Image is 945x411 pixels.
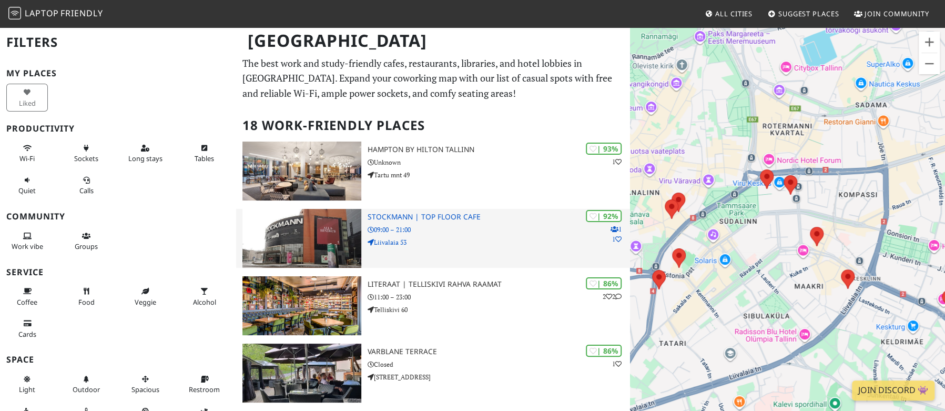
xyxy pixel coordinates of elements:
[368,372,630,382] p: [STREET_ADDRESS]
[125,139,166,167] button: Long stays
[764,4,844,23] a: Suggest Places
[8,7,21,19] img: LaptopFriendly
[368,157,630,167] p: Unknown
[195,154,214,163] span: Work-friendly tables
[586,143,622,155] div: | 93%
[125,370,166,398] button: Spacious
[17,297,37,307] span: Coffee
[236,344,630,403] a: Varblane Terrace | 86% 1 Varblane Terrace Closed [STREET_ADDRESS]
[612,359,622,369] p: 1
[79,186,94,195] span: Video/audio calls
[236,209,630,268] a: Stockmann | Top Floor Cafe | 92% 11 Stockmann | Top Floor Cafe 09:00 – 21:00 Liivalaia 53
[65,227,107,255] button: Groups
[184,370,225,398] button: Restroom
[125,283,166,310] button: Veggie
[242,109,624,142] h2: 18 Work-Friendly Places
[6,139,48,167] button: Wi-Fi
[611,224,622,244] p: 1 1
[6,267,230,277] h3: Service
[18,329,36,339] span: Credit cards
[368,225,630,235] p: 09:00 – 21:00
[242,56,624,101] p: The best work and study-friendly cafes, restaurants, libraries, and hotel lobbies in [GEOGRAPHIC_...
[368,237,630,247] p: Liivalaia 53
[6,315,48,343] button: Cards
[19,385,35,394] span: Natural light
[700,4,757,23] a: All Cities
[135,297,156,307] span: Veggie
[368,170,630,180] p: Tartu mnt 49
[919,53,940,74] button: Zoom out
[6,355,230,365] h3: Space
[73,385,100,394] span: Outdoor area
[368,292,630,302] p: 11:00 – 23:00
[850,4,933,23] a: Join Community
[131,385,159,394] span: Spacious
[715,9,753,18] span: All Cities
[19,154,35,163] span: Stable Wi-Fi
[12,242,43,251] span: People working
[6,370,48,398] button: Light
[368,305,630,315] p: Telliskivi 60
[18,186,36,195] span: Quiet
[74,154,98,163] span: Power sockets
[586,345,622,357] div: | 86%
[184,139,225,167] button: Tables
[6,68,230,78] h3: My Places
[242,209,361,268] img: Stockmann | Top Floor Cafe
[236,142,630,201] a: Hampton by Hilton Tallinn | 93% 1 Hampton by Hilton Tallinn Unknown Tartu mnt 49
[778,9,839,18] span: Suggest Places
[78,297,95,307] span: Food
[865,9,929,18] span: Join Community
[6,212,230,222] h3: Community
[239,26,628,55] h1: [GEOGRAPHIC_DATA]
[919,32,940,53] button: Zoom in
[242,276,361,335] img: LITERAAT | Telliskivi Rahva Raamat
[189,385,220,394] span: Restroom
[242,142,361,201] img: Hampton by Hilton Tallinn
[6,124,230,134] h3: Productivity
[368,280,630,289] h3: LITERAAT | Telliskivi Rahva Raamat
[184,283,225,310] button: Alcohol
[586,210,622,222] div: | 92%
[368,359,630,369] p: Closed
[75,242,98,251] span: Group tables
[8,5,103,23] a: LaptopFriendly LaptopFriendly
[128,154,162,163] span: Long stays
[603,292,622,302] p: 2 2
[65,370,107,398] button: Outdoor
[25,7,59,19] span: Laptop
[612,157,622,167] p: 1
[368,145,630,154] h3: Hampton by Hilton Tallinn
[65,283,107,310] button: Food
[6,26,230,58] h2: Filters
[236,276,630,335] a: LITERAAT | Telliskivi Rahva Raamat | 86% 22 LITERAAT | Telliskivi Rahva Raamat 11:00 – 23:00 Tell...
[6,172,48,199] button: Quiet
[368,347,630,356] h3: Varblane Terrace
[242,344,361,403] img: Varblane Terrace
[368,213,630,222] h3: Stockmann | Top Floor Cafe
[193,297,216,307] span: Alcohol
[586,277,622,289] div: | 86%
[65,139,107,167] button: Sockets
[60,7,103,19] span: Friendly
[6,283,48,310] button: Coffee
[6,227,48,255] button: Work vibe
[65,172,107,199] button: Calls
